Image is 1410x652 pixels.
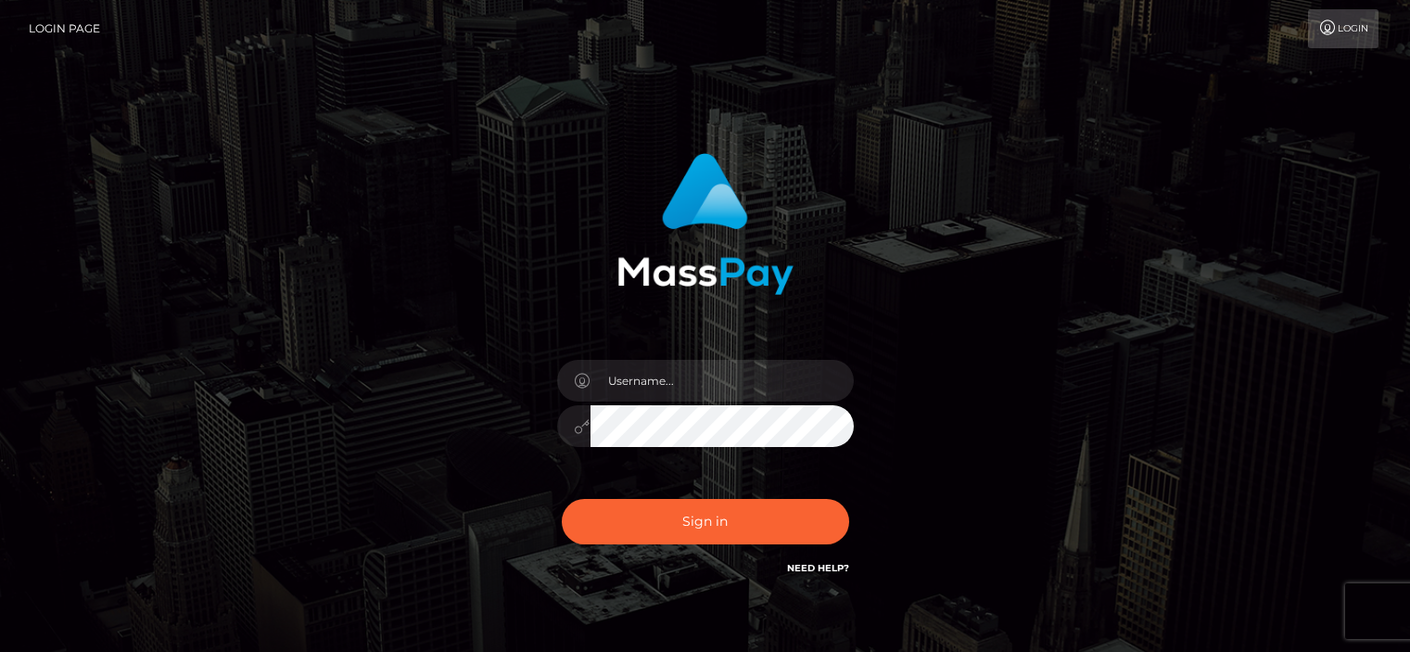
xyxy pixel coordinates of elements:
[787,562,849,574] a: Need Help?
[591,360,854,402] input: Username...
[1308,9,1378,48] a: Login
[617,153,794,295] img: MassPay Login
[562,499,849,544] button: Sign in
[29,9,100,48] a: Login Page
